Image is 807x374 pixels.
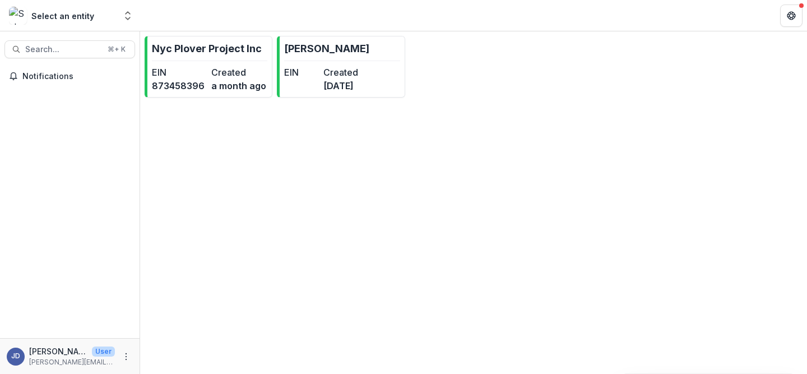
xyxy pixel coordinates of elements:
[284,41,369,56] p: [PERSON_NAME]
[277,36,405,98] a: [PERSON_NAME]EINCreated[DATE]
[29,357,115,367] p: [PERSON_NAME][EMAIL_ADDRESS][DOMAIN_NAME]
[152,66,207,79] dt: EIN
[323,79,358,93] dd: [DATE]
[152,41,262,56] p: Nyc Plover Project Inc
[4,67,135,85] button: Notifications
[29,345,87,357] p: [PERSON_NAME]
[105,43,128,56] div: ⌘ + K
[211,79,266,93] dd: a month ago
[211,66,266,79] dt: Created
[31,10,94,22] div: Select an entity
[323,66,358,79] dt: Created
[92,347,115,357] p: User
[25,45,101,54] span: Search...
[4,40,135,58] button: Search...
[145,36,272,98] a: Nyc Plover Project IncEIN873458396Createda month ago
[780,4,803,27] button: Get Help
[9,7,27,25] img: Select an entity
[120,4,136,27] button: Open entity switcher
[22,72,131,81] span: Notifications
[119,350,133,363] button: More
[284,66,319,79] dt: EIN
[11,353,20,360] div: Jane Doe
[152,79,207,93] dd: 873458396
